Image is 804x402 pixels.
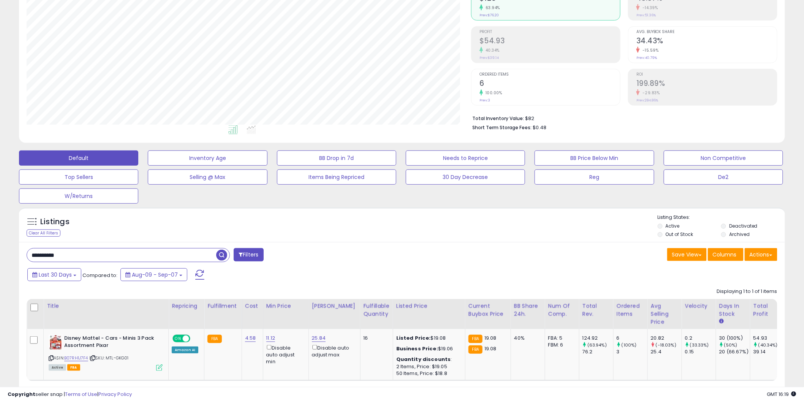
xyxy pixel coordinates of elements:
[484,345,497,352] span: 19.08
[98,391,132,398] a: Privacy Policy
[27,229,60,237] div: Clear All Filters
[753,302,781,318] div: Total Profit
[406,150,525,166] button: Needs to Reprice
[745,248,777,261] button: Actions
[19,150,138,166] button: Default
[640,47,659,53] small: -15.59%
[67,364,80,371] span: FBA
[396,334,431,342] b: Listed Price:
[582,302,610,318] div: Total Rev.
[617,335,647,342] div: 6
[640,5,658,11] small: -14.39%
[8,391,35,398] strong: Copyright
[39,271,72,279] span: Last 30 Days
[636,73,777,77] span: ROI
[266,343,303,365] div: Disable auto adjust min
[685,335,716,342] div: 0.2
[396,345,459,352] div: $19.06
[582,348,613,355] div: 76.2
[636,36,777,47] h2: 34.43%
[636,30,777,34] span: Avg. Buybox Share
[64,355,88,361] a: B07RH1J7F4
[312,334,326,342] a: 25.84
[396,356,459,363] div: :
[656,342,676,348] small: (-18.03%)
[514,335,539,342] div: 40%
[480,55,499,60] small: Prev: $39.14
[617,302,644,318] div: Ordered Items
[120,268,187,281] button: Aug-09 - Sep-07
[690,342,709,348] small: (33.33%)
[468,335,483,343] small: FBA
[719,335,750,342] div: 30 (100%)
[729,231,750,237] label: Archived
[207,335,222,343] small: FBA
[651,335,682,342] div: 20.82
[480,98,490,103] small: Prev: 3
[622,342,637,348] small: (100%)
[651,302,679,326] div: Avg Selling Price
[617,348,647,355] div: 3
[49,364,66,371] span: All listings currently available for purchase on Amazon
[533,124,546,131] span: $0.48
[40,217,70,227] h5: Listings
[480,73,620,77] span: Ordered Items
[396,356,451,363] b: Quantity discounts
[312,302,357,310] div: [PERSON_NAME]
[19,188,138,204] button: W/Returns
[266,302,305,310] div: Min Price
[49,335,163,370] div: ASIN:
[396,335,459,342] div: $19.08
[245,302,260,310] div: Cost
[548,335,573,342] div: FBA: 5
[483,90,502,96] small: 100.00%
[582,335,613,342] div: 124.92
[396,302,462,310] div: Listed Price
[396,363,459,370] div: 2 Items, Price: $19.05
[666,223,680,229] label: Active
[406,169,525,185] button: 30 Day Decrease
[640,90,660,96] small: -29.83%
[753,348,784,355] div: 39.14
[89,355,129,361] span: | SKU: MTL-GKG01
[277,169,396,185] button: Items Being Repriced
[729,223,758,229] label: Deactivated
[664,169,783,185] button: De2
[82,272,117,279] span: Compared to:
[636,55,657,60] small: Prev: 40.79%
[480,79,620,89] h2: 6
[172,302,201,310] div: Repricing
[19,169,138,185] button: Top Sellers
[396,345,438,352] b: Business Price:
[189,336,201,342] span: OFF
[480,36,620,47] h2: $54.93
[468,345,483,354] small: FBA
[535,150,654,166] button: BB Price Below Min
[47,302,165,310] div: Title
[719,318,724,325] small: Days In Stock.
[172,347,198,353] div: Amazon AI
[472,115,524,122] b: Total Inventory Value:
[266,334,275,342] a: 11.12
[713,251,737,258] span: Columns
[636,79,777,89] h2: 199.89%
[758,342,778,348] small: (40.34%)
[364,335,387,342] div: 16
[277,150,396,166] button: BB Drop in 7d
[8,391,132,398] div: seller snap | |
[65,391,97,398] a: Terms of Use
[514,302,542,318] div: BB Share 24h.
[27,268,81,281] button: Last 30 Days
[484,334,497,342] span: 19.08
[636,98,658,103] small: Prev: 284.86%
[664,150,783,166] button: Non Competitive
[724,342,738,348] small: (50%)
[148,169,267,185] button: Selling @ Max
[719,302,747,318] div: Days In Stock
[49,335,62,350] img: 51V2KQTuk1L._SL40_.jpg
[396,370,459,377] div: 50 Items, Price: $18.8
[472,124,532,131] b: Short Term Storage Fees:
[64,335,157,351] b: Disney Mattel - Cars - Minis 3 Pack Assortment Pixar
[245,334,256,342] a: 4.58
[685,302,713,310] div: Velocity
